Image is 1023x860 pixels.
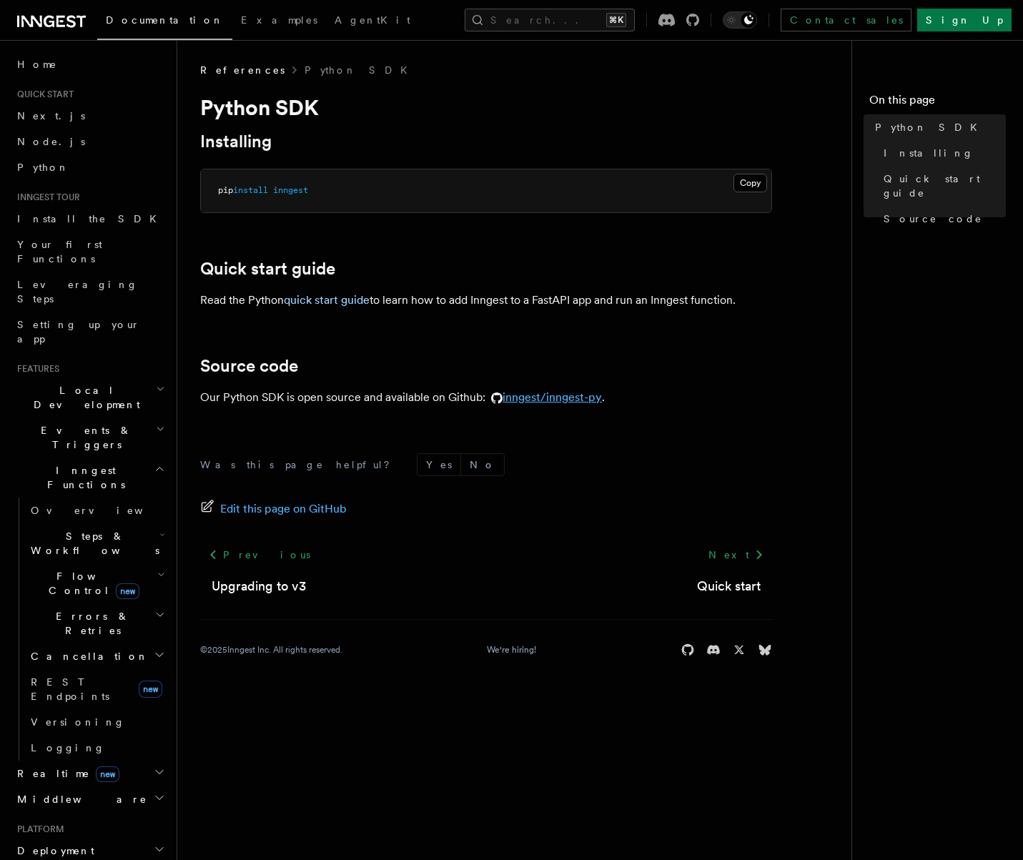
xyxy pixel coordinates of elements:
[11,423,156,452] span: Events & Triggers
[326,4,419,39] a: AgentKit
[723,11,757,29] button: Toggle dark mode
[11,312,168,352] a: Setting up your app
[31,676,109,702] span: REST Endpoints
[11,498,168,761] div: Inngest Functions
[878,206,1006,232] a: Source code
[284,293,370,307] a: quick start guide
[869,92,1006,114] h4: On this page
[17,213,165,224] span: Install the SDK
[461,454,504,475] button: No
[465,9,635,31] button: Search...⌘K
[606,13,626,27] kbd: ⌘K
[31,505,178,516] span: Overview
[17,239,102,265] span: Your first Functions
[17,57,57,71] span: Home
[11,363,59,375] span: Features
[11,463,154,492] span: Inngest Functions
[878,140,1006,166] a: Installing
[417,454,460,475] button: Yes
[11,458,168,498] button: Inngest Functions
[917,9,1012,31] a: Sign Up
[17,279,138,305] span: Leveraging Steps
[25,649,149,663] span: Cancellation
[875,120,986,134] span: Python SDK
[200,63,285,77] span: References
[11,761,168,786] button: Realtimenew
[25,643,168,669] button: Cancellation
[11,272,168,312] a: Leveraging Steps
[25,709,168,735] a: Versioning
[25,603,168,643] button: Errors & Retries
[884,172,1006,200] span: Quick start guide
[25,523,168,563] button: Steps & Workflows
[305,63,416,77] a: Python SDK
[200,356,298,376] a: Source code
[11,154,168,180] a: Python
[273,185,308,195] span: inngest
[11,103,168,129] a: Next.js
[220,499,347,519] span: Edit this page on GitHub
[31,742,105,753] span: Logging
[17,319,140,345] span: Setting up your app
[697,576,761,596] a: Quick start
[884,212,982,226] span: Source code
[11,792,147,806] span: Middleware
[218,185,233,195] span: pip
[200,94,772,120] h1: Python SDK
[241,14,317,26] span: Examples
[700,542,772,568] a: Next
[200,499,347,519] a: Edit this page on GitHub
[487,644,536,656] a: We're hiring!
[25,563,168,603] button: Flow Controlnew
[11,417,168,458] button: Events & Triggers
[17,136,85,147] span: Node.js
[11,206,168,232] a: Install the SDK
[25,735,168,761] a: Logging
[31,716,125,728] span: Versioning
[11,786,168,812] button: Middleware
[11,383,156,412] span: Local Development
[212,576,306,596] a: Upgrading to v3
[485,390,602,404] a: inngest/inngest-py
[11,129,168,154] a: Node.js
[25,609,155,638] span: Errors & Retries
[11,51,168,77] a: Home
[25,498,168,523] a: Overview
[97,4,232,40] a: Documentation
[116,583,139,599] span: new
[200,132,272,152] a: Installing
[200,542,318,568] a: Previous
[11,377,168,417] button: Local Development
[200,458,400,472] p: Was this page helpful?
[25,569,157,598] span: Flow Control
[17,162,69,173] span: Python
[884,146,974,160] span: Installing
[200,644,342,656] div: © 2025 Inngest Inc. All rights reserved.
[17,110,85,122] span: Next.js
[200,387,772,407] p: Our Python SDK is open source and available on Github: .
[11,192,80,203] span: Inngest tour
[11,766,119,781] span: Realtime
[25,529,159,558] span: Steps & Workflows
[733,174,767,192] button: Copy
[25,669,168,709] a: REST Endpointsnew
[11,89,74,100] span: Quick start
[878,166,1006,206] a: Quick start guide
[232,4,326,39] a: Examples
[200,290,772,310] p: Read the Python to learn how to add Inngest to a FastAPI app and run an Inngest function.
[11,824,64,835] span: Platform
[200,259,335,279] a: Quick start guide
[233,185,268,195] span: install
[869,114,1006,140] a: Python SDK
[11,232,168,272] a: Your first Functions
[335,14,410,26] span: AgentKit
[11,844,94,858] span: Deployment
[96,766,119,782] span: new
[781,9,911,31] a: Contact sales
[139,681,162,698] span: new
[106,14,224,26] span: Documentation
